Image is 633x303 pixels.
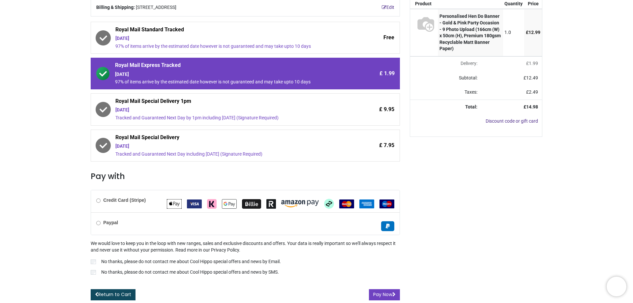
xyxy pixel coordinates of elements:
[526,30,540,35] span: £
[383,34,394,41] span: Free
[96,5,135,10] b: Billing & Shipping:
[266,199,276,209] img: Revolut Pay
[529,89,538,95] span: 2.49
[167,199,182,209] img: Apple Pay
[91,240,400,277] div: We would love to keep you in the loop with new ranges, sales and exclusive discounts and offers. ...
[359,201,374,206] span: American Express
[529,61,538,66] span: 1.99
[465,104,477,109] strong: Total:
[359,199,374,208] img: American Express
[101,258,281,265] p: No thanks, please do not contact me about Cool Hippo special offers and news by Email.
[187,201,202,206] span: VISA
[115,151,339,158] div: Tracked and Guaranteed Next Day including [DATE] (Signature Required)
[528,30,540,35] span: 12.99
[167,201,182,206] span: Apple Pay
[410,56,481,71] td: Delivery will be updated after choosing a new delivery method
[91,289,136,300] a: Return to Cart
[115,79,339,85] div: 97% of items arrive by the estimated date however is not guaranteed and may take upto 10 days
[115,115,339,121] div: Tracked and Guaranteed Next Day by 1pm including [DATE] (Signature Required)
[379,70,395,77] span: £ 1.99
[381,223,394,228] span: Paypal
[526,75,538,80] span: 12.49
[607,277,626,296] iframe: Brevo live chat
[115,35,339,42] div: [DATE]
[115,43,339,50] div: 97% of items arrive by the estimated date however is not guaranteed and may take upto 10 days
[115,98,339,107] span: Royal Mail Special Delivery 1pm
[381,221,394,231] img: Paypal
[115,26,339,35] span: Royal Mail Standard Tracked
[115,71,339,78] div: [DATE]
[379,106,394,113] span: £ 9.95
[324,199,334,209] img: Afterpay Clearpay
[410,71,481,85] td: Subtotal:
[187,199,202,208] img: VISA
[91,259,96,264] input: No thanks, please do not contact me about Cool Hippo special offers and news by Email.
[339,201,354,206] span: MasterCard
[281,200,319,207] img: Amazon Pay
[207,199,217,209] img: Klarna
[136,4,176,11] span: [STREET_ADDRESS]
[96,198,101,203] input: Credit Card (Stripe)
[281,201,319,206] span: Amazon Pay
[526,89,538,95] span: £
[115,62,339,71] span: Royal Mail Express Tracked
[115,134,339,143] span: Royal Mail Special Delivery
[526,61,538,66] span: £
[339,199,354,208] img: MasterCard
[103,197,146,203] b: Credit Card (Stripe)
[379,199,394,208] img: Maestro
[101,269,279,276] p: No thanks, please do not contact me about Cool Hippo special offers and news by SMS.
[379,142,394,149] span: £ 7.95
[410,85,481,100] td: Taxes:
[382,4,394,11] a: Edit
[486,118,538,124] a: Discount code or gift card
[504,29,523,36] div: 1.0
[103,220,118,225] b: Paypal
[369,289,400,300] button: Pay Now
[266,201,276,206] span: Revolut Pay
[439,14,501,51] strong: Personalised Hen Do Banner - Gold & Pink Party Occasion - 9 Photo Upload (166cm (W) x 50cm (H), P...
[91,171,400,182] h3: Pay with
[379,201,394,206] span: Maestro
[524,104,538,109] strong: £
[242,201,261,206] span: Billie
[222,201,237,206] span: Google Pay
[207,201,217,206] span: Klarna
[524,75,538,80] span: £
[222,199,237,209] img: Google Pay
[115,107,339,113] div: [DATE]
[242,199,261,209] img: Billie
[415,13,437,35] img: S66880 - [BN-00464-166W50H-BANNER_NW] Personalised Hen Do Banner - Gold & Pink Party Occasion - 9...
[324,201,334,206] span: Afterpay Clearpay
[96,221,101,225] input: Paypal
[115,143,339,150] div: [DATE]
[526,104,538,109] span: 14.98
[91,270,96,275] input: No thanks, please do not contact me about Cool Hippo special offers and news by SMS.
